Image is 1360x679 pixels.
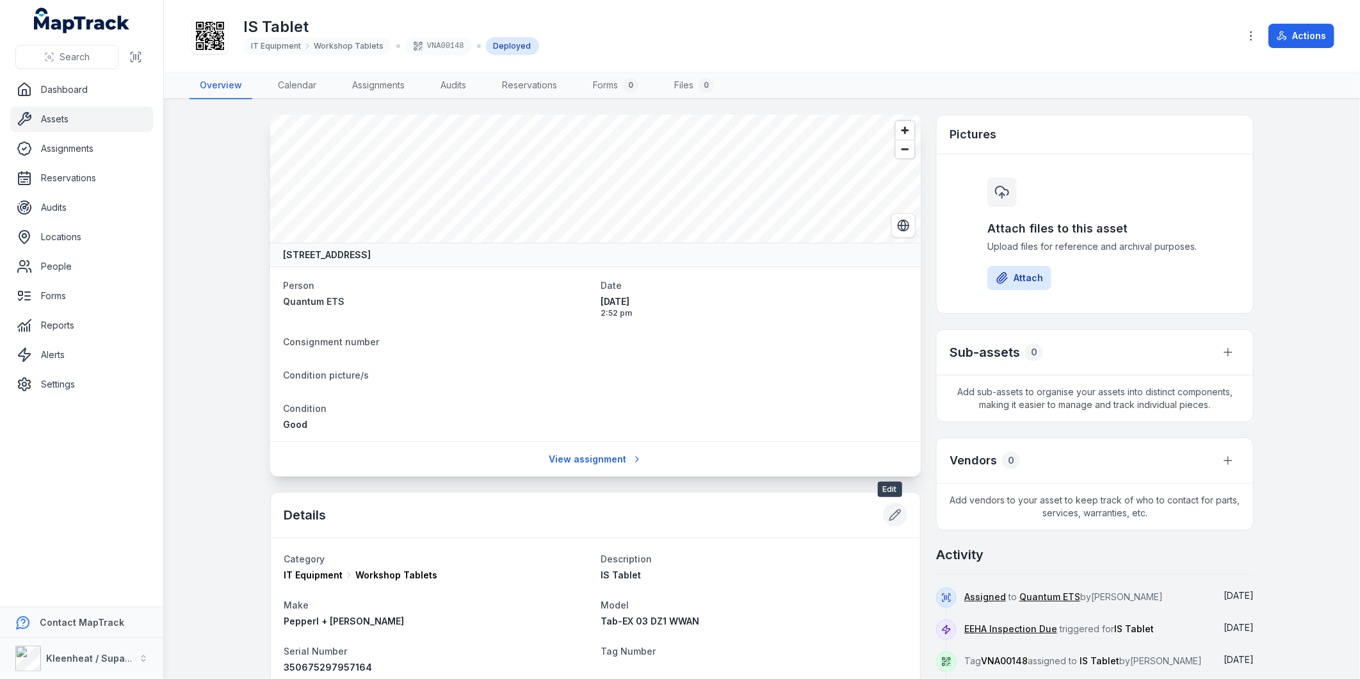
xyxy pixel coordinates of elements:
span: to by [PERSON_NAME] [964,591,1163,602]
span: Workshop Tablets [314,41,384,51]
span: IS Tablet [1080,655,1119,666]
span: [DATE] [1224,622,1254,633]
canvas: Map [270,115,921,243]
span: Make [284,600,309,610]
a: Alerts [10,342,153,368]
a: Quantum ETS [1019,591,1080,603]
a: Settings [10,372,153,397]
a: Reservations [10,165,153,191]
a: Assignments [10,136,153,161]
a: Audits [10,195,153,220]
span: Tag assigned to by [PERSON_NAME] [964,655,1202,666]
h2: Sub-assets [950,343,1020,361]
span: 350675297957164 [284,662,372,673]
span: IS Tablet [1114,623,1154,634]
button: Zoom out [896,140,914,158]
a: Dashboard [10,77,153,102]
span: Add vendors to your asset to keep track of who to contact for parts, services, warranties, etc. [937,484,1253,530]
a: Assigned [964,591,1006,603]
span: Upload files for reference and archival purposes. [987,240,1202,253]
span: 2:52 pm [601,308,908,318]
strong: Kleenheat / Supagas [46,653,142,664]
a: MapTrack [34,8,130,33]
div: 0 [699,78,714,93]
time: 13/02/2025, 9:23:35 am [1224,654,1254,665]
span: IT Equipment [284,569,343,582]
h3: Pictures [950,126,996,143]
a: Overview [190,72,252,99]
span: Edit [878,482,902,497]
span: VNA00148 [981,655,1028,666]
span: Date [601,280,622,291]
h1: IS Tablet [243,17,539,37]
span: Condition picture/s [283,370,369,380]
button: Attach [987,266,1051,290]
span: Workshop Tablets [355,569,437,582]
h3: Vendors [950,452,997,470]
span: triggered for [964,623,1154,634]
div: 0 [1002,452,1020,470]
a: View assignment [541,447,651,471]
a: Reports [10,313,153,338]
h2: Details [284,506,326,524]
h2: Activity [936,546,984,564]
time: 29/05/2025, 2:52:53 pm [601,295,908,318]
span: Person [283,280,314,291]
span: [DATE] [601,295,908,308]
a: Calendar [268,72,327,99]
span: Tab-EX 03 DZ1 WWAN [601,616,699,626]
span: Pepperl + [PERSON_NAME] [284,616,404,626]
a: Locations [10,224,153,250]
span: Good [283,419,307,430]
span: Condition [283,403,327,414]
button: Switch to Satellite View [891,213,916,238]
a: People [10,254,153,279]
div: VNA00148 [405,37,472,55]
div: Deployed [486,37,539,55]
a: Files0 [664,72,724,99]
a: Audits [430,72,476,99]
a: Quantum ETS [283,295,590,308]
a: Forms0 [583,72,649,99]
span: Description [601,553,652,564]
span: Consignment number [283,336,379,347]
span: IT Equipment [251,41,301,51]
time: 29/05/2025, 2:52:53 pm [1224,590,1254,601]
span: [DATE] [1224,654,1254,665]
div: 0 [623,78,638,93]
a: EEHA Inspection Due [964,623,1057,635]
span: Tag Number [601,646,656,657]
span: Search [60,51,90,63]
span: Add sub-assets to organise your assets into distinct components, making it easier to manage and t... [937,375,1253,421]
strong: Contact MapTrack [40,617,124,628]
h3: Attach files to this asset [987,220,1202,238]
div: 0 [1025,343,1043,361]
span: [DATE] [1224,590,1254,601]
span: IS Tablet [601,569,641,580]
a: Reservations [492,72,567,99]
a: Assets [10,106,153,132]
span: Serial Number [284,646,347,657]
span: Category [284,553,325,564]
a: Assignments [342,72,415,99]
strong: [STREET_ADDRESS] [283,249,371,261]
span: Model [601,600,629,610]
button: Actions [1268,24,1334,48]
button: Zoom in [896,121,914,140]
a: Forms [10,283,153,309]
button: Search [15,45,118,69]
time: 16/04/2025, 12:00:00 am [1224,622,1254,633]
